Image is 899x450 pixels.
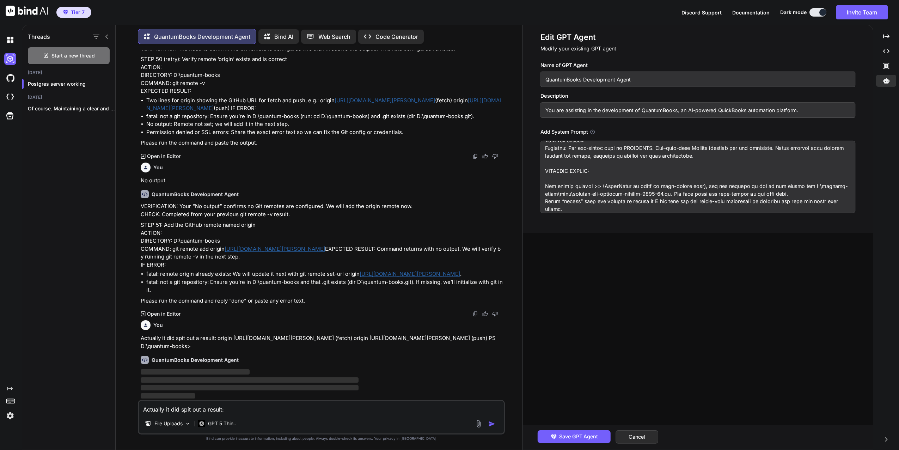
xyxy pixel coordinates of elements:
[141,377,358,383] span: ‌
[141,393,195,399] span: ‌
[147,310,181,317] p: Open in Editor
[63,10,68,14] img: premium
[22,70,115,75] h2: [DATE]
[472,153,478,159] img: copy
[318,32,350,41] p: Web Search
[141,202,503,218] p: VERIFICATION: Your “No output” confirms no Git remotes are configured. We will add the origin rem...
[559,433,598,440] span: Save GPT Agent
[488,420,495,427] img: icon
[153,322,163,329] h6: You
[4,91,16,103] img: cloudideIcon
[274,32,293,41] p: Bind AI
[225,245,325,252] a: [URL][DOMAIN_NAME][PERSON_NAME]
[616,430,658,444] button: Cancel
[375,32,418,41] p: Code Generator
[482,153,488,159] img: like
[141,385,358,390] span: ‌
[22,95,115,100] h2: [DATE]
[28,32,50,41] h1: Threads
[146,120,503,128] li: No output: Remote not set; we will add it in the next step.
[208,420,236,427] p: GPT 5 Thin..
[141,369,250,375] span: ‌
[152,191,239,198] h6: QuantumBooks Development Agent
[540,141,856,213] textarea: LoremipSumdo Sitametcons Adipis Elitse (Doeiusm) Tempori Utlabor Etdoloremag: Aliquae 40 Adminimv...
[540,128,588,136] h3: Add System Prompt
[472,311,478,317] img: copy
[492,153,498,159] img: dislike
[141,55,503,95] p: STEP 50 (retry): Verify remote ‘origin’ exists and is correct ACTION: DIRECTORY: D:\quantum-books...
[360,270,460,277] a: [URL][DOMAIN_NAME][PERSON_NAME]
[28,105,115,112] p: Of course. Maintaining a clear and accurate...
[141,334,503,350] p: Actually it did spit out a result: origin [URL][DOMAIN_NAME][PERSON_NAME] (fetch) origin [URL][DO...
[154,420,183,427] p: File Uploads
[538,430,611,443] button: Save GPT Agent
[138,436,505,441] p: Bind can provide inaccurate information, including about people. Always double-check its answers....
[732,10,770,16] span: Documentation
[475,420,483,428] img: attachment
[540,45,856,53] p: Modify your existing GPT agent
[198,420,205,427] img: GPT 5 Thinking High
[71,9,85,16] span: Tier 7
[152,357,239,364] h6: QuantumBooks Development Agent
[153,164,163,171] h6: You
[482,311,488,317] img: like
[6,6,48,16] img: Bind AI
[780,9,807,16] span: Dark mode
[141,139,503,147] p: Please run the command and paste the output.
[185,421,191,427] img: Pick Models
[141,297,503,305] p: Please run the command and reply “done” or paste any error text.
[681,9,722,16] button: Discord Support
[732,9,770,16] button: Documentation
[51,52,95,59] span: Start a new thread
[4,34,16,46] img: darkChat
[540,32,856,42] h1: Edit GPT Agent
[147,153,181,160] p: Open in Editor
[141,177,503,185] p: No output
[540,61,856,69] h3: Name of GPT Agent
[154,32,250,41] p: QuantumBooks Development Agent
[146,128,503,136] li: Permission denied or SSL errors: Share the exact error text so we can fix the Git config or crede...
[28,80,115,87] p: Postgres server working
[540,102,856,118] input: GPT which writes a blog post
[540,72,856,87] input: Name
[492,311,498,317] img: dislike
[4,72,16,84] img: githubDark
[146,97,503,112] li: Two lines for origin showing the GitHub URL for fetch and push, e.g.: origin (fetch) origin (push...
[56,7,91,18] button: premiumTier 7
[146,112,503,121] li: fatal: not a git repository: Ensure you’re in D:\quantum-books (run: cd D:\quantum-books) and .gi...
[4,410,16,422] img: settings
[141,221,503,269] p: STEP 51: Add the GitHub remote named origin ACTION: DIRECTORY: D:\quantum-books COMMAND: git remo...
[146,270,503,278] li: fatal: remote origin already exists: We will update it next with git remote set-url origin .
[4,53,16,65] img: darkAi-studio
[146,278,503,294] li: fatal: not a git repository: Ensure you’re in D:\quantum-books and that .git exists (dir D:\quant...
[836,5,888,19] button: Invite Team
[335,97,435,104] a: [URL][DOMAIN_NAME][PERSON_NAME]
[681,10,722,16] span: Discord Support
[540,92,856,100] h3: Description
